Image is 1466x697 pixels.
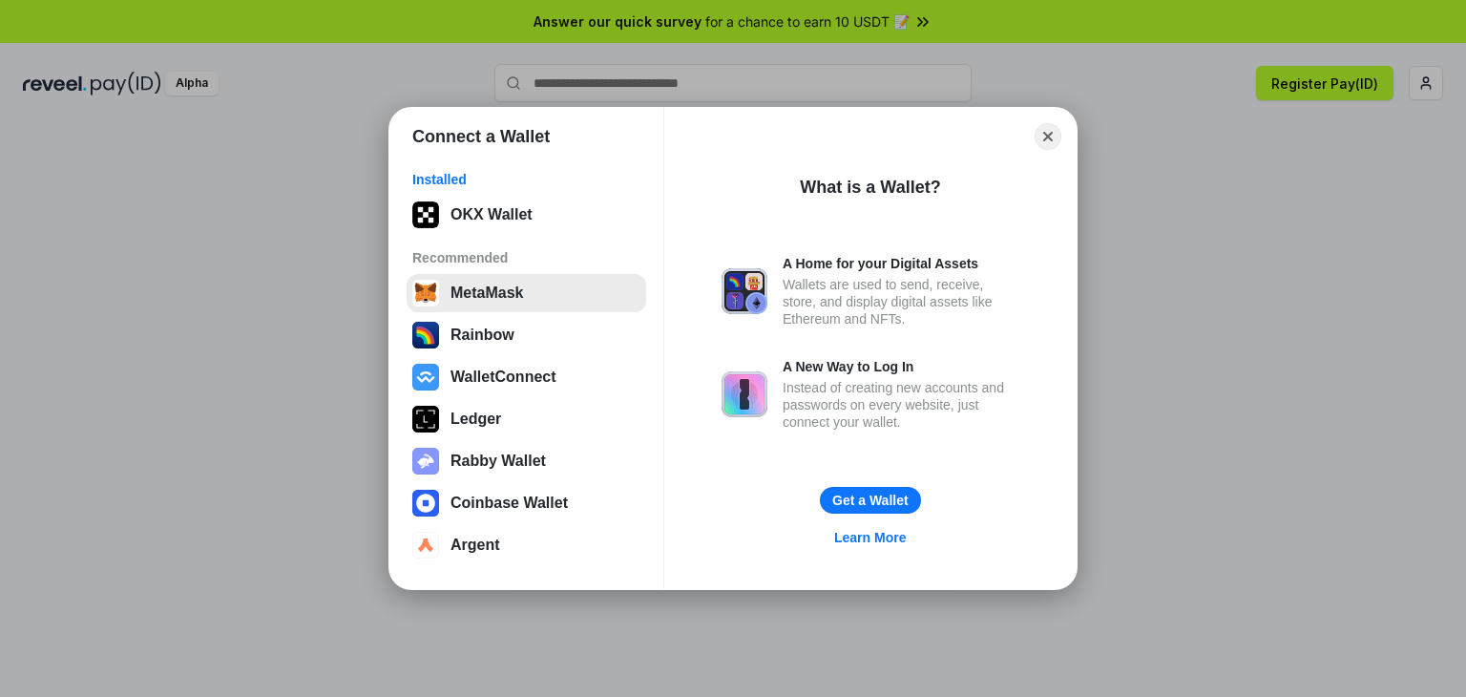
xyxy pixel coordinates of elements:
img: svg+xml,%3Csvg%20width%3D%22120%22%20height%3D%22120%22%20viewBox%3D%220%200%20120%20120%22%20fil... [412,322,439,348]
div: Wallets are used to send, receive, store, and display digital assets like Ethereum and NFTs. [783,276,1019,327]
img: svg+xml,%3Csvg%20width%3D%2228%22%20height%3D%2228%22%20viewBox%3D%220%200%2028%2028%22%20fill%3D... [412,364,439,391]
div: Installed [412,171,640,188]
button: Argent [407,526,646,564]
img: svg+xml,%3Csvg%20width%3D%2228%22%20height%3D%2228%22%20viewBox%3D%220%200%2028%2028%22%20fill%3D... [412,280,439,306]
img: svg+xml,%3Csvg%20xmlns%3D%22http%3A%2F%2Fwww.w3.org%2F2000%2Fsvg%22%20fill%3D%22none%22%20viewBox... [722,268,767,314]
button: OKX Wallet [407,196,646,234]
h1: Connect a Wallet [412,125,550,148]
div: Argent [450,537,500,554]
div: A Home for your Digital Assets [783,255,1019,272]
img: svg+xml,%3Csvg%20width%3D%2228%22%20height%3D%2228%22%20viewBox%3D%220%200%2028%2028%22%20fill%3D... [412,532,439,559]
img: svg+xml,%3Csvg%20xmlns%3D%22http%3A%2F%2Fwww.w3.org%2F2000%2Fsvg%22%20fill%3D%22none%22%20viewBox... [722,371,767,417]
div: Recommended [412,249,640,266]
button: MetaMask [407,274,646,312]
div: Learn More [834,529,906,546]
img: svg+xml,%3Csvg%20xmlns%3D%22http%3A%2F%2Fwww.w3.org%2F2000%2Fsvg%22%20width%3D%2228%22%20height%3... [412,406,439,433]
div: Rainbow [450,327,514,344]
button: Close [1035,123,1061,150]
div: OKX Wallet [450,206,533,223]
div: Ledger [450,411,501,428]
div: A New Way to Log In [783,358,1019,375]
button: WalletConnect [407,358,646,396]
div: Coinbase Wallet [450,495,568,512]
button: Ledger [407,400,646,438]
div: Instead of creating new accounts and passwords on every website, just connect your wallet. [783,379,1019,431]
div: MetaMask [450,285,523,302]
div: WalletConnect [450,369,556,386]
div: Get a Wallet [832,492,909,509]
a: Learn More [823,525,917,550]
button: Coinbase Wallet [407,484,646,522]
button: Rainbow [407,316,646,354]
button: Get a Wallet [820,487,921,514]
img: 5VZ71FV6L7PA3gg3tXrdQ+DgLhC+75Wq3no69P3MC0NFQpx2lL04Ql9gHK1bRDjsSBIvScBnDTk1WrlGIZBorIDEYJj+rhdgn... [412,201,439,228]
img: svg+xml,%3Csvg%20width%3D%2228%22%20height%3D%2228%22%20viewBox%3D%220%200%2028%2028%22%20fill%3D... [412,490,439,517]
div: What is a Wallet? [800,176,940,199]
img: svg+xml,%3Csvg%20xmlns%3D%22http%3A%2F%2Fwww.w3.org%2F2000%2Fsvg%22%20fill%3D%22none%22%20viewBox... [412,448,439,475]
button: Rabby Wallet [407,442,646,480]
div: Rabby Wallet [450,453,546,470]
